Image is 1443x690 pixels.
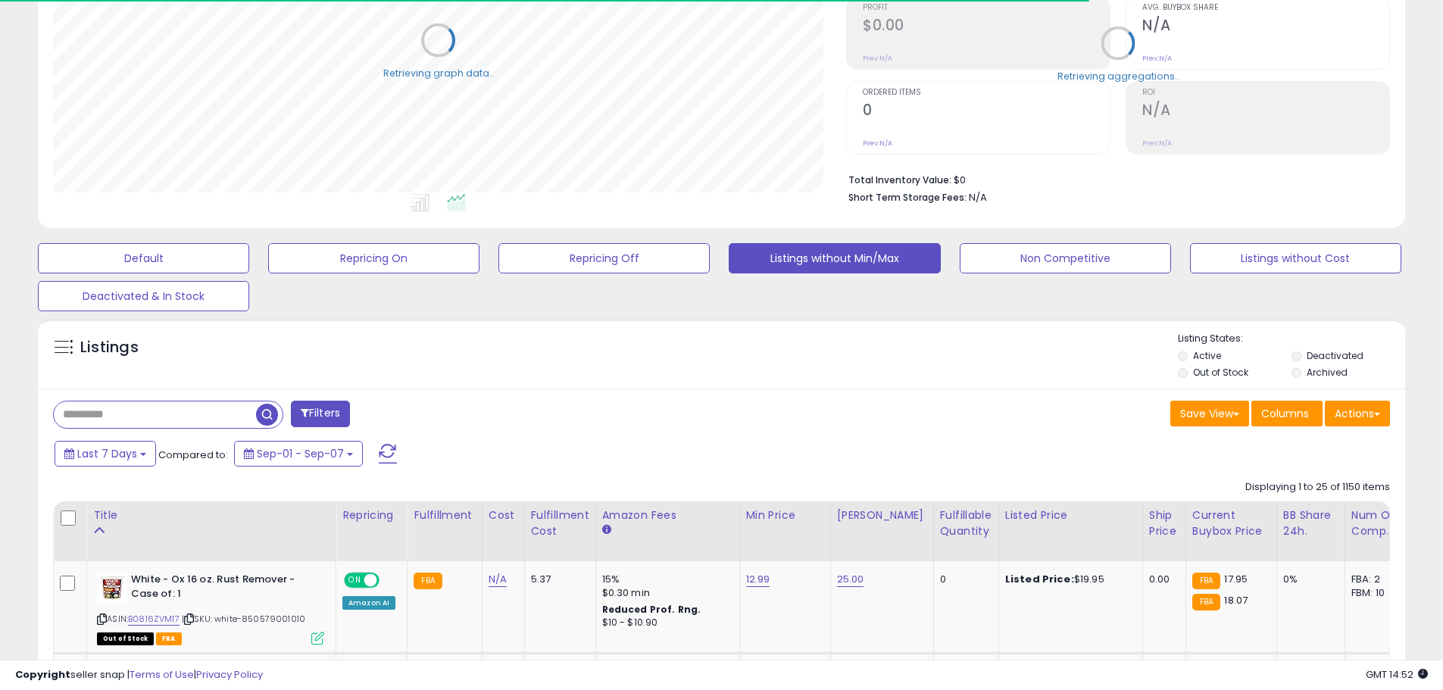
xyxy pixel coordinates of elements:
[345,574,364,587] span: ON
[940,573,987,586] div: 0
[182,613,305,625] span: | SKU: white-850579001010
[38,281,249,311] button: Deactivated & In Stock
[531,573,584,586] div: 5.37
[377,574,401,587] span: OFF
[55,441,156,467] button: Last 7 Days
[1170,401,1249,426] button: Save View
[1192,573,1220,589] small: FBA
[1057,69,1179,83] div: Retrieving aggregations..
[602,573,728,586] div: 15%
[268,243,479,273] button: Repricing On
[291,401,350,427] button: Filters
[1307,366,1348,379] label: Archived
[602,617,728,629] div: $10 - $10.90
[158,448,228,462] span: Compared to:
[1251,401,1323,426] button: Columns
[234,441,363,467] button: Sep-01 - Sep-07
[1366,667,1428,682] span: 2025-09-15 14:52 GMT
[414,507,475,523] div: Fulfillment
[489,507,518,523] div: Cost
[342,507,401,523] div: Repricing
[97,632,154,645] span: All listings that are currently out of stock and unavailable for purchase on Amazon
[489,572,507,587] a: N/A
[38,243,249,273] button: Default
[1351,507,1407,539] div: Num of Comp.
[131,573,315,604] b: White - Ox 16 oz. Rust Remover - Case of: 1
[1224,572,1248,586] span: 17.95
[602,523,611,537] small: Amazon Fees.
[156,632,182,645] span: FBA
[80,337,139,358] h5: Listings
[498,243,710,273] button: Repricing Off
[1149,573,1174,586] div: 0.00
[602,507,733,523] div: Amazon Fees
[196,667,263,682] a: Privacy Policy
[257,446,344,461] span: Sep-01 - Sep-07
[1190,243,1401,273] button: Listings without Cost
[97,573,324,643] div: ASIN:
[1283,573,1333,586] div: 0%
[1307,349,1363,362] label: Deactivated
[729,243,940,273] button: Listings without Min/Max
[1193,349,1221,362] label: Active
[602,586,728,600] div: $0.30 min
[746,572,770,587] a: 12.99
[1261,406,1309,421] span: Columns
[940,507,992,539] div: Fulfillable Quantity
[1283,507,1338,539] div: BB Share 24h.
[342,596,395,610] div: Amazon AI
[77,446,137,461] span: Last 7 Days
[1178,332,1405,346] p: Listing States:
[1325,401,1390,426] button: Actions
[1192,507,1270,539] div: Current Buybox Price
[128,613,180,626] a: B0816ZVM17
[1351,586,1401,600] div: FBM: 10
[1005,507,1136,523] div: Listed Price
[602,603,701,616] b: Reduced Prof. Rng.
[531,507,589,539] div: Fulfillment Cost
[414,573,442,589] small: FBA
[960,243,1171,273] button: Non Competitive
[383,66,494,80] div: Retrieving graph data..
[1224,593,1248,607] span: 18.07
[1149,507,1179,539] div: Ship Price
[837,507,927,523] div: [PERSON_NAME]
[130,667,194,682] a: Terms of Use
[837,572,864,587] a: 25.00
[746,507,824,523] div: Min Price
[1351,573,1401,586] div: FBA: 2
[15,668,263,682] div: seller snap | |
[1005,572,1074,586] b: Listed Price:
[1192,594,1220,610] small: FBA
[1193,366,1248,379] label: Out of Stock
[15,667,70,682] strong: Copyright
[93,507,330,523] div: Title
[1245,480,1390,495] div: Displaying 1 to 25 of 1150 items
[1005,573,1131,586] div: $19.95
[97,573,127,603] img: 51OMyeUQnlL._SL40_.jpg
